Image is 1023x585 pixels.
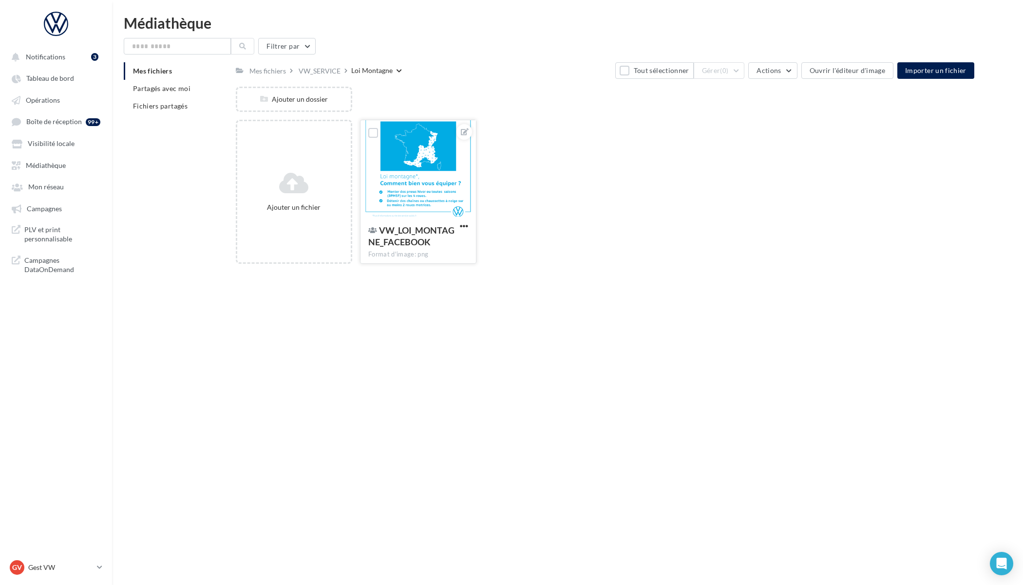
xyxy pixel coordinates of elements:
span: Mes fichiers [133,67,172,75]
span: Campagnes DataOnDemand [24,256,100,274]
span: (0) [720,67,728,74]
span: Notifications [26,53,65,61]
button: Filtrer par [258,38,316,55]
div: Ajouter un dossier [237,94,351,104]
span: Visibilité locale [28,140,75,148]
span: Actions [757,66,781,74]
span: Opérations [26,96,60,104]
a: Visibilité locale [6,134,106,152]
div: Médiathèque [124,16,1011,30]
a: Boîte de réception 99+ [6,112,106,130]
button: Importer un fichier [897,62,974,79]
a: Tableau de bord [6,69,106,87]
div: Open Intercom Messenger [990,552,1013,575]
div: 99+ [86,118,100,126]
div: 3 [91,53,98,61]
span: Partagés avec moi [133,84,190,92]
p: Gest VW [28,563,93,572]
span: VW_LOI_MONTAGNE_FACEBOOK [368,225,455,247]
span: Tableau de bord [26,74,74,83]
div: Loi Montagne [351,66,393,75]
span: Importer un fichier [905,66,966,74]
div: Ajouter un fichier [241,202,347,212]
a: Opérations [6,91,106,109]
div: VW_SERVICE [299,66,341,76]
span: Médiathèque [26,161,66,169]
a: PLV et print personnalisable [6,221,106,248]
div: Format d'image: png [368,250,468,259]
span: Campagnes [27,204,62,213]
span: PLV et print personnalisable [24,225,100,244]
button: Ouvrir l'éditeur d'image [801,62,893,79]
a: Médiathèque [6,156,106,174]
a: Campagnes [6,200,106,217]
button: Gérer(0) [694,62,745,79]
button: Notifications 3 [6,48,102,65]
div: Mes fichiers [249,66,286,76]
a: GV Gest VW [8,558,104,577]
span: Boîte de réception [26,118,82,126]
a: Campagnes DataOnDemand [6,252,106,278]
a: Mon réseau [6,178,106,195]
button: Actions [748,62,797,79]
span: GV [12,563,22,572]
span: Fichiers partagés [133,102,188,110]
span: Mon réseau [28,183,64,191]
button: Tout sélectionner [615,62,693,79]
